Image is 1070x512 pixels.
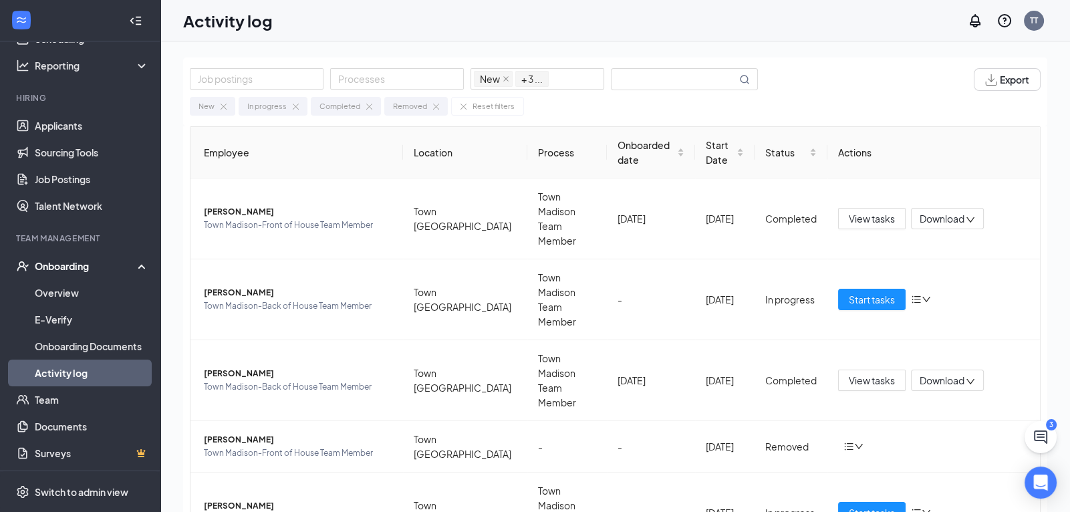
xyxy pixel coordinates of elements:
[403,259,527,340] td: Town [GEOGRAPHIC_DATA]
[503,76,509,82] span: close
[16,59,29,72] svg: Analysis
[204,205,392,219] span: [PERSON_NAME]
[827,127,1040,178] th: Actions
[515,71,549,87] span: + 3 ...
[765,439,817,454] div: Removed
[35,333,149,360] a: Onboarding Documents
[922,295,931,304] span: down
[755,127,827,178] th: Status
[706,211,744,226] div: [DATE]
[920,374,964,388] span: Download
[849,292,895,307] span: Start tasks
[838,370,906,391] button: View tasks
[843,441,854,452] span: bars
[403,421,527,473] td: Town [GEOGRAPHIC_DATA]
[765,211,817,226] div: Completed
[15,13,28,27] svg: WorkstreamLogo
[966,215,975,225] span: down
[204,380,392,394] span: Town Madison-Back of House Team Member
[996,13,1013,29] svg: QuestionInfo
[618,373,685,388] div: [DATE]
[393,100,427,112] div: Removed
[35,306,149,333] a: E-Verify
[695,127,755,178] th: Start Date
[1033,429,1049,445] svg: ChatActive
[1025,467,1057,499] div: Open Intercom Messenger
[403,178,527,259] td: Town [GEOGRAPHIC_DATA]
[319,100,360,112] div: Completed
[204,299,392,313] span: Town Madison-Back of House Team Member
[35,139,149,166] a: Sourcing Tools
[739,74,750,85] svg: MagnifyingGlass
[618,292,685,307] div: -
[35,279,149,306] a: Overview
[854,442,863,451] span: down
[403,340,527,421] td: Town [GEOGRAPHIC_DATA]
[706,373,744,388] div: [DATE]
[35,413,149,440] a: Documents
[967,13,983,29] svg: Notifications
[204,367,392,380] span: [PERSON_NAME]
[920,212,964,226] span: Download
[527,340,607,421] td: Town Madison Team Member
[129,14,142,27] svg: Collapse
[618,138,675,167] span: Onboarded date
[16,233,146,244] div: Team Management
[35,386,149,413] a: Team
[1000,75,1029,84] span: Export
[35,360,149,386] a: Activity log
[1046,419,1057,430] div: 3
[473,100,515,112] div: Reset filters
[35,485,128,499] div: Switch to admin view
[765,292,817,307] div: In progress
[35,59,150,72] div: Reporting
[521,72,543,86] span: + 3 ...
[204,219,392,232] span: Town Madison-Front of House Team Member
[190,127,403,178] th: Employee
[35,166,149,193] a: Job Postings
[527,259,607,340] td: Town Madison Team Member
[183,9,273,32] h1: Activity log
[247,100,287,112] div: In progress
[16,92,146,104] div: Hiring
[838,208,906,229] button: View tasks
[16,259,29,273] svg: UserCheck
[204,286,392,299] span: [PERSON_NAME]
[198,100,215,112] div: New
[911,294,922,305] span: bars
[849,373,895,388] span: View tasks
[607,127,696,178] th: Onboarded date
[204,446,392,460] span: Town Madison-Front of House Team Member
[765,145,807,160] span: Status
[35,112,149,139] a: Applicants
[765,373,817,388] div: Completed
[706,138,734,167] span: Start Date
[849,211,895,226] span: View tasks
[618,439,685,454] div: -
[1025,421,1057,453] button: ChatActive
[403,127,527,178] th: Location
[35,193,149,219] a: Talent Network
[527,178,607,259] td: Town Madison Team Member
[35,440,149,467] a: SurveysCrown
[838,289,906,310] button: Start tasks
[204,433,392,446] span: [PERSON_NAME]
[480,72,500,86] span: New
[16,485,29,499] svg: Settings
[35,259,138,273] div: Onboarding
[706,439,744,454] div: [DATE]
[706,292,744,307] div: [DATE]
[974,68,1041,91] button: Export
[966,377,975,386] span: down
[1030,15,1038,26] div: TT
[527,127,607,178] th: Process
[474,71,513,87] span: New
[618,211,685,226] div: [DATE]
[527,421,607,473] td: -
